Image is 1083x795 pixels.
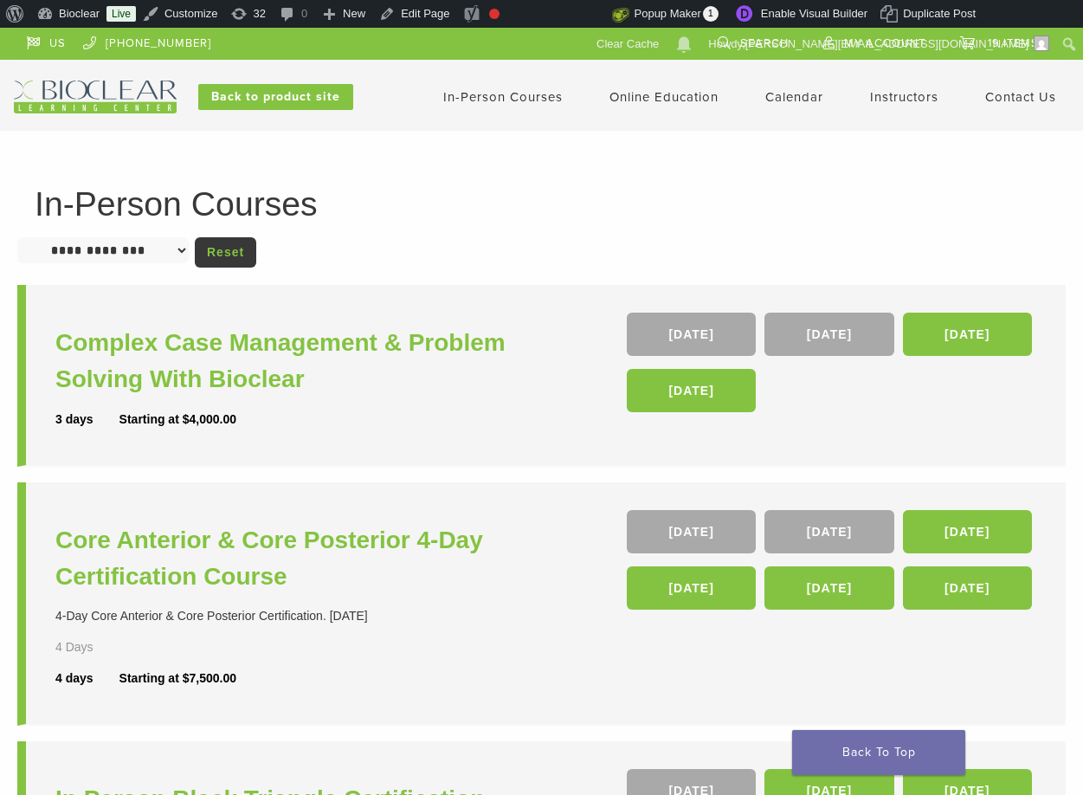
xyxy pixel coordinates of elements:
[764,566,893,610] a: [DATE]
[35,187,1048,221] h1: In-Person Courses
[627,369,756,412] a: [DATE]
[627,313,756,356] a: [DATE]
[903,566,1032,610] a: [DATE]
[515,4,612,25] img: Views over 48 hours. Click for more Jetpack Stats.
[627,566,756,610] a: [DATE]
[55,669,119,688] div: 4 days
[83,28,211,54] a: [PHONE_NUMBER]
[792,730,965,775] a: Back To Top
[609,89,719,105] a: Online Education
[702,30,1056,58] a: Howdy,
[985,89,1056,105] a: Contact Us
[195,237,256,268] a: Reset
[870,89,938,105] a: Instructors
[55,410,119,429] div: 3 days
[119,410,236,429] div: Starting at $4,000.00
[764,313,893,356] a: [DATE]
[106,6,136,22] a: Live
[703,6,719,22] span: 1
[55,325,546,397] a: Complex Case Management & Problem Solving With Bioclear
[55,522,546,595] a: Core Anterior & Core Posterior 4-Day Certification Course
[55,607,546,625] div: 4-Day Core Anterior & Core Posterior Certification. [DATE]
[119,669,236,688] div: Starting at $7,500.00
[590,30,666,58] a: Clear Cache
[960,28,1039,54] a: 19 items
[627,510,756,553] a: [DATE]
[745,37,1028,50] span: [PERSON_NAME][EMAIL_ADDRESS][DOMAIN_NAME]
[55,638,129,656] div: 4 Days
[627,510,1036,618] div: , , , , ,
[627,313,1036,421] div: , , ,
[765,89,823,105] a: Calendar
[27,28,66,54] a: US
[14,81,177,113] img: Bioclear
[443,89,563,105] a: In-Person Courses
[903,510,1032,553] a: [DATE]
[718,28,789,54] a: Search
[198,84,353,110] a: Back to product site
[903,313,1032,356] a: [DATE]
[489,9,500,19] div: Focus keyphrase not set
[764,510,893,553] a: [DATE]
